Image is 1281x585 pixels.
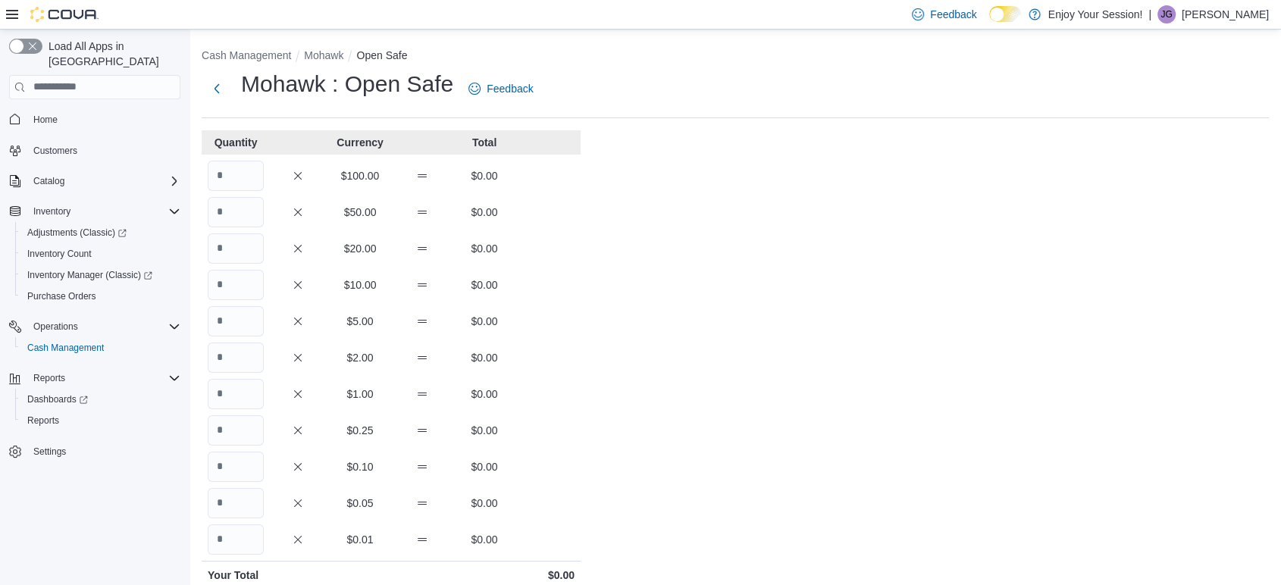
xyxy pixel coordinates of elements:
button: Cash Management [202,49,291,61]
a: Adjustments (Classic) [21,224,133,242]
p: $0.00 [456,205,512,220]
span: Home [27,110,180,129]
button: Inventory Count [15,243,186,264]
p: $0.00 [456,459,512,474]
p: $0.00 [456,350,512,365]
input: Dark Mode [989,6,1021,22]
a: Reports [21,411,65,430]
a: Settings [27,443,72,461]
span: Purchase Orders [21,287,180,305]
nav: Complex example [9,102,180,502]
input: Quantity [208,233,264,264]
span: Reports [27,415,59,427]
p: Quantity [208,135,264,150]
p: $0.10 [332,459,388,474]
p: $0.00 [456,532,512,547]
p: $0.00 [456,496,512,511]
input: Quantity [208,161,264,191]
p: $0.00 [456,241,512,256]
button: Home [3,108,186,130]
span: Cash Management [21,339,180,357]
p: $1.00 [332,386,388,402]
button: Purchase Orders [15,286,186,307]
p: Total [456,135,512,150]
button: Next [202,74,232,104]
button: Mohawk [304,49,343,61]
input: Quantity [208,488,264,518]
p: $0.00 [456,277,512,292]
a: Dashboards [21,390,94,408]
span: Purchase Orders [27,290,96,302]
div: Jason Grondin [1157,5,1176,23]
span: Adjustments (Classic) [21,224,180,242]
button: Cash Management [15,337,186,358]
button: Operations [3,316,186,337]
button: Operations [27,318,84,336]
a: Inventory Manager (Classic) [21,266,158,284]
span: Settings [33,446,66,458]
span: Operations [33,321,78,333]
span: Inventory Manager (Classic) [21,266,180,284]
span: Operations [27,318,180,336]
input: Quantity [208,379,264,409]
img: Cova [30,7,99,22]
p: $100.00 [332,168,388,183]
button: Catalog [27,172,70,190]
span: Settings [27,442,180,461]
span: Customers [27,141,180,160]
span: Inventory [27,202,180,221]
p: | [1148,5,1151,23]
p: [PERSON_NAME] [1182,5,1269,23]
p: $0.05 [332,496,388,511]
span: Load All Apps in [GEOGRAPHIC_DATA] [42,39,180,69]
button: Reports [15,410,186,431]
p: $0.00 [456,423,512,438]
p: $0.25 [332,423,388,438]
span: Dashboards [21,390,180,408]
span: Cash Management [27,342,104,354]
span: Adjustments (Classic) [27,227,127,239]
p: $10.00 [332,277,388,292]
a: Cash Management [21,339,110,357]
button: Reports [3,368,186,389]
span: Inventory Manager (Classic) [27,269,152,281]
span: Reports [21,411,180,430]
a: Inventory Count [21,245,98,263]
p: $0.00 [456,168,512,183]
p: $0.00 [394,568,575,583]
p: $5.00 [332,314,388,329]
span: Catalog [33,175,64,187]
p: Currency [332,135,388,150]
span: Home [33,114,58,126]
button: Open Safe [356,49,407,61]
span: Dashboards [27,393,88,405]
span: Feedback [487,81,533,96]
p: $20.00 [332,241,388,256]
span: Inventory [33,205,70,217]
span: Inventory Count [21,245,180,263]
p: Your Total [208,568,388,583]
input: Quantity [208,524,264,555]
button: Customers [3,139,186,161]
input: Quantity [208,270,264,300]
span: Customers [33,145,77,157]
p: $50.00 [332,205,388,220]
span: Reports [33,372,65,384]
span: Catalog [27,172,180,190]
a: Feedback [462,74,539,104]
p: $2.00 [332,350,388,365]
button: Settings [3,440,186,462]
span: Inventory Count [27,248,92,260]
a: Dashboards [15,389,186,410]
span: Feedback [930,7,976,22]
input: Quantity [208,452,264,482]
p: $0.00 [456,314,512,329]
a: Inventory Manager (Classic) [15,264,186,286]
a: Home [27,111,64,129]
button: Reports [27,369,71,387]
input: Quantity [208,197,264,227]
a: Purchase Orders [21,287,102,305]
p: $0.00 [456,386,512,402]
h1: Mohawk : Open Safe [241,69,453,99]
